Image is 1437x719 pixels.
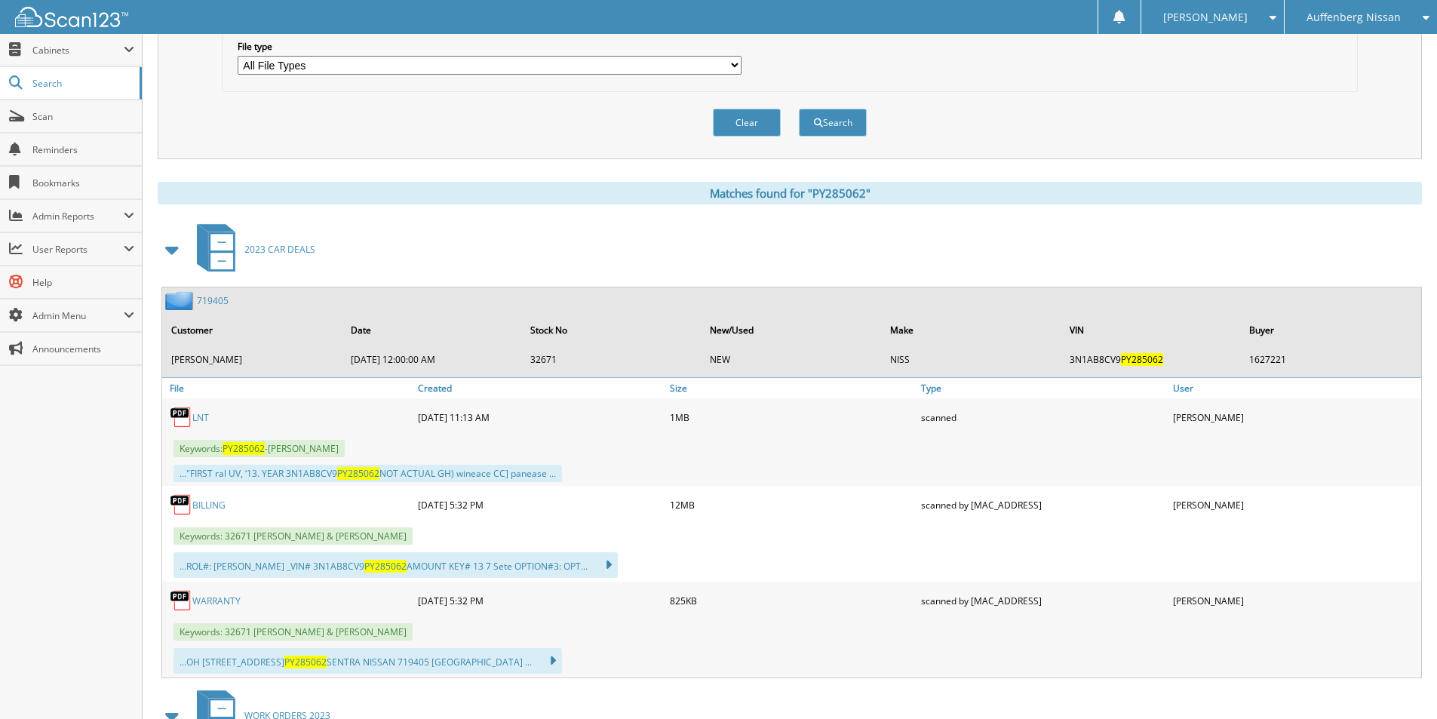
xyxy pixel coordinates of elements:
span: Scan [32,110,134,123]
td: [PERSON_NAME] [164,347,342,372]
th: VIN [1062,315,1240,346]
img: scan123-logo-white.svg [15,7,128,27]
a: 2023 CAR DEALS [188,220,315,279]
a: WARRANTY [192,595,241,607]
th: Customer [164,315,342,346]
a: LNT [192,411,209,424]
div: [DATE] 5:32 PM [414,585,666,616]
span: Announcements [32,343,134,355]
span: PY285062 [1121,353,1163,366]
a: Created [414,378,666,398]
th: Make [883,315,1061,346]
span: Keywords: 32671 [PERSON_NAME] & [PERSON_NAME] [173,623,413,641]
span: [PERSON_NAME] [1163,13,1248,22]
td: 3N1AB8CV9 [1062,347,1240,372]
td: 1627221 [1242,347,1420,372]
div: ..."FIRST ral UV, ‘13. YEAR 3N1AB8CV9 NOT ACTUAL GH) wineace CC] panease ... [173,465,562,482]
span: Keywords: 32671 [PERSON_NAME] & [PERSON_NAME] [173,527,413,545]
a: BILLING [192,499,226,512]
span: Auffenberg Nissan [1307,13,1401,22]
img: folder2.png [165,291,197,310]
td: [DATE] 12:00:00 AM [343,347,521,372]
span: PY285062 [223,442,265,455]
div: 12MB [666,490,918,520]
a: Type [917,378,1169,398]
img: PDF.png [170,406,192,429]
div: scanned by [MAC_ADDRESS] [917,490,1169,520]
span: Bookmarks [32,177,134,189]
span: PY285062 [284,656,327,668]
div: ...ROL#: [PERSON_NAME] _VIN# 3N1AB8CV9 AMOUNT KEY# 13 7 Sete OPTION#3: OPT... [173,552,618,578]
th: New/Used [702,315,880,346]
iframe: Chat Widget [1362,647,1437,719]
a: User [1169,378,1421,398]
td: NISS [883,347,1061,372]
span: Admin Reports [32,210,124,223]
div: [PERSON_NAME] [1169,402,1421,432]
span: Help [32,276,134,289]
label: File type [238,40,742,53]
img: PDF.png [170,589,192,612]
a: File [162,378,414,398]
div: [PERSON_NAME] [1169,490,1421,520]
a: 719405 [197,294,229,307]
a: Size [666,378,918,398]
span: Reminders [32,143,134,156]
span: Search [32,77,132,90]
div: [DATE] 11:13 AM [414,402,666,432]
div: scanned by [MAC_ADDRESS] [917,585,1169,616]
img: PDF.png [170,493,192,516]
span: Keywords: -[PERSON_NAME] [173,440,345,457]
button: Search [799,109,867,137]
span: Cabinets [32,44,124,57]
div: scanned [917,402,1169,432]
span: 2023 CAR DEALS [244,243,315,256]
th: Buyer [1242,315,1420,346]
th: Date [343,315,521,346]
td: 32671 [523,347,701,372]
div: [DATE] 5:32 PM [414,490,666,520]
span: User Reports [32,243,124,256]
div: ...OH [STREET_ADDRESS] SENTRA NISSAN 719405 [GEOGRAPHIC_DATA] ... [173,648,562,674]
div: 1MB [666,402,918,432]
div: 825KB [666,585,918,616]
div: Matches found for "PY285062" [158,182,1422,204]
td: NEW [702,347,880,372]
th: Stock No [523,315,701,346]
button: Clear [713,109,781,137]
span: PY285062 [364,560,407,573]
div: [PERSON_NAME] [1169,585,1421,616]
span: Admin Menu [32,309,124,322]
span: PY285062 [337,467,379,480]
